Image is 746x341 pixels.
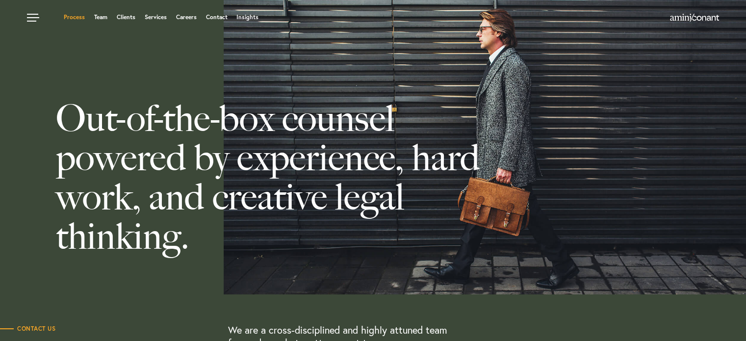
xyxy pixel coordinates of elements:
a: Process [64,14,85,20]
a: Team [94,14,107,20]
a: Services [145,14,167,20]
img: Amini & Conant [670,14,719,22]
a: Home [670,14,719,22]
a: Clients [117,14,135,20]
a: Contact [206,14,227,20]
a: Insights [236,14,258,20]
a: Careers [176,14,197,20]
